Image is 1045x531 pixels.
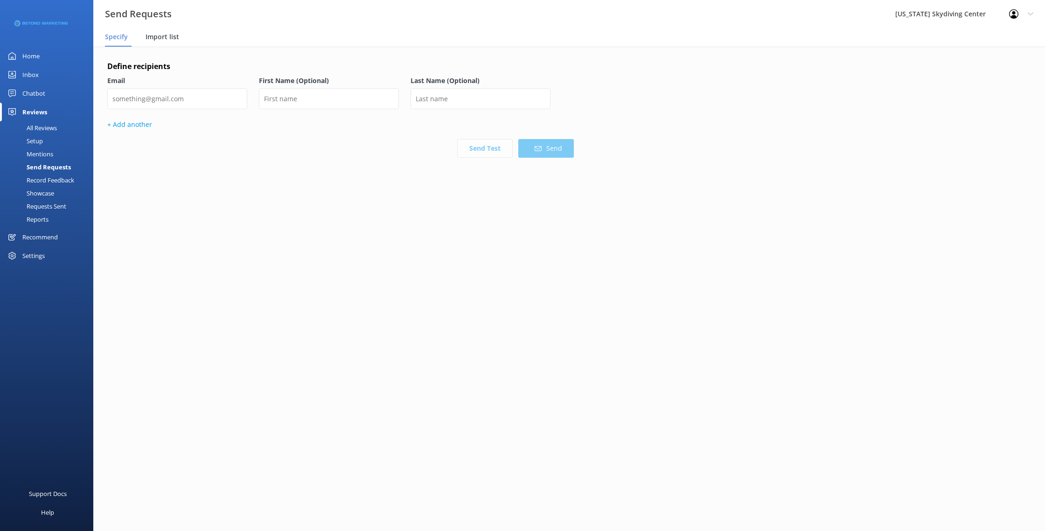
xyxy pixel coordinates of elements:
div: Requests Sent [6,200,66,213]
input: First name [259,88,399,109]
div: Setup [6,134,43,147]
div: Home [22,47,40,65]
label: Last Name (Optional) [411,76,550,86]
h4: Define recipients [107,61,574,73]
div: Settings [22,246,45,265]
div: Reports [6,213,49,226]
div: Send Requests [6,161,71,174]
a: Mentions [6,147,93,161]
label: Email [107,76,247,86]
p: + Add another [107,119,574,130]
div: Record Feedback [6,174,74,187]
a: All Reviews [6,121,93,134]
a: Setup [6,134,93,147]
div: Chatbot [22,84,45,103]
div: Help [41,503,54,522]
label: First Name (Optional) [259,76,399,86]
a: Requests Sent [6,200,93,213]
img: 3-1676954853.png [14,16,68,31]
input: Last name [411,88,550,109]
a: Showcase [6,187,93,200]
a: Reports [6,213,93,226]
div: Inbox [22,65,39,84]
span: Import list [146,32,179,42]
h3: Send Requests [105,7,172,21]
div: Support Docs [29,484,67,503]
div: Reviews [22,103,47,121]
div: Recommend [22,228,58,246]
input: something@gmail.com [107,88,247,109]
a: Record Feedback [6,174,93,187]
a: Send Requests [6,161,93,174]
div: Mentions [6,147,53,161]
div: Showcase [6,187,54,200]
span: Specify [105,32,128,42]
div: All Reviews [6,121,57,134]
